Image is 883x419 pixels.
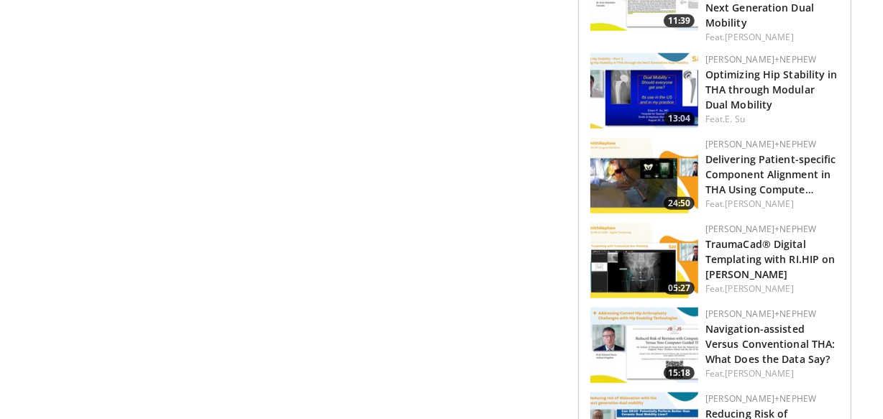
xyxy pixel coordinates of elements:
a: 24:50 [590,138,698,213]
img: 5ef61c71-5d0b-49b3-b3ca-16b216859598.150x105_q85_crop-smart_upscale.jpg [590,138,698,213]
a: Optimizing Hip Stability in THA through Modular Dual Mobility [705,68,838,111]
a: [PERSON_NAME] [726,282,794,295]
img: 424bbdf3-0446-471c-8f7c-fbd0640794d2.150x105_q85_crop-smart_upscale.jpg [590,53,698,129]
a: [PERSON_NAME] [726,31,794,43]
a: Delivering Patient-specific Component Alignment in THA Using Compute… [705,152,836,196]
span: 11:39 [664,14,695,27]
span: 05:27 [664,282,695,295]
a: E. Su [726,113,746,125]
div: Feat. [705,282,839,295]
span: 15:18 [664,367,695,379]
a: 05:27 [590,223,698,298]
a: [PERSON_NAME]+Nephew [705,392,816,405]
img: 26b9b803-967e-4e9b-9788-870358d597e8.150x105_q85_crop-smart_upscale.jpg [590,223,698,298]
a: [PERSON_NAME]+Nephew [705,138,816,150]
div: Feat. [705,367,839,380]
span: 13:04 [664,112,695,125]
a: 15:18 [590,308,698,383]
img: d2d7129a-5e0a-41f7-95e9-0b4c62d43e75.150x105_q85_crop-smart_upscale.jpg [590,308,698,383]
span: 24:50 [664,197,695,210]
div: Feat. [705,198,839,211]
a: [PERSON_NAME]+Nephew [705,223,816,235]
a: [PERSON_NAME] [726,198,794,210]
a: TraumaCad® Digital Templating with RI.HIP on [PERSON_NAME] [705,237,836,281]
div: Feat. [705,31,839,44]
a: [PERSON_NAME]+Nephew [705,53,816,65]
div: Feat. [705,113,839,126]
a: [PERSON_NAME]+Nephew [705,308,816,320]
a: 13:04 [590,53,698,129]
a: Navigation-assisted Versus Conventional THA: What Does the Data Say? [705,322,835,366]
a: [PERSON_NAME] [726,367,794,379]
